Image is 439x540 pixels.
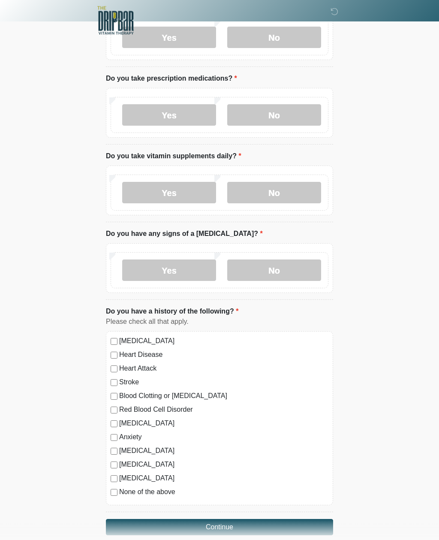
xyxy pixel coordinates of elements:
input: Stroke [111,380,117,386]
label: Red Blood Cell Disorder [119,405,328,415]
label: [MEDICAL_DATA] [119,419,328,429]
input: [MEDICAL_DATA] [111,462,117,469]
input: Anxiety [111,434,117,441]
label: Heart Attack [119,364,328,374]
input: [MEDICAL_DATA] [111,338,117,345]
label: [MEDICAL_DATA] [119,474,328,484]
label: Blood Clotting or [MEDICAL_DATA] [119,391,328,401]
label: Do you take prescription medications? [106,74,237,84]
label: Heart Disease [119,350,328,360]
div: Please check all that apply. [106,317,333,327]
label: No [227,182,321,204]
input: Heart Attack [111,366,117,373]
label: Do you have a history of the following? [106,307,238,317]
input: Blood Clotting or [MEDICAL_DATA] [111,393,117,400]
label: No [227,260,321,281]
label: Do you have any signs of a [MEDICAL_DATA]? [106,229,263,239]
input: [MEDICAL_DATA] [111,448,117,455]
label: No [227,105,321,126]
button: Continue [106,519,333,536]
label: [MEDICAL_DATA] [119,336,328,347]
input: None of the above [111,489,117,496]
label: [MEDICAL_DATA] [119,460,328,470]
input: [MEDICAL_DATA] [111,421,117,428]
img: The DRIPBaR - Alamo Ranch SATX Logo [97,6,134,35]
label: Stroke [119,377,328,388]
label: [MEDICAL_DATA] [119,446,328,456]
label: None of the above [119,487,328,498]
label: Yes [122,105,216,126]
input: [MEDICAL_DATA] [111,476,117,483]
label: Yes [122,182,216,204]
input: Heart Disease [111,352,117,359]
label: Do you take vitamin supplements daily? [106,151,241,162]
label: Yes [122,260,216,281]
label: Anxiety [119,432,328,443]
input: Red Blood Cell Disorder [111,407,117,414]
